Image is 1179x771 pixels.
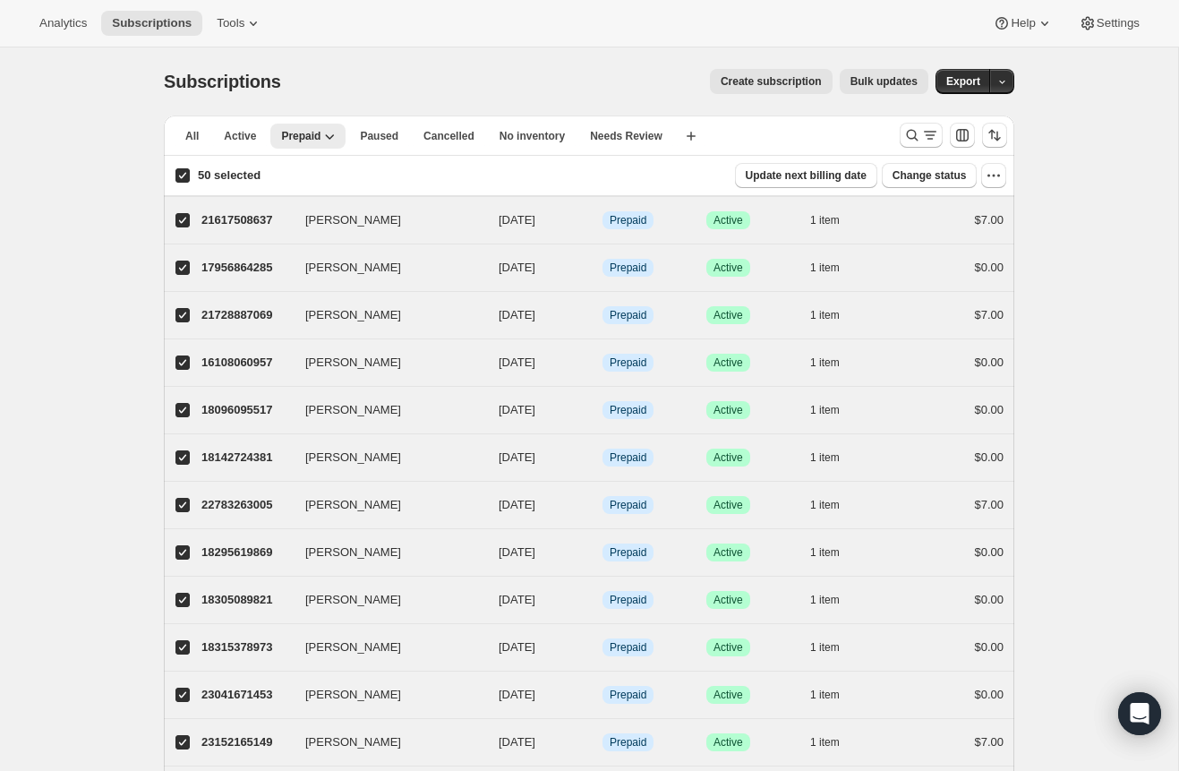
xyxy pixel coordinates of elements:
span: 1 item [810,261,840,275]
button: 1 item [810,635,859,660]
span: No inventory [500,129,565,143]
span: [DATE] [499,261,535,274]
button: 1 item [810,398,859,423]
span: Prepaid [610,261,646,275]
span: Active [713,640,743,655]
span: [PERSON_NAME] [305,638,401,656]
span: [DATE] [499,640,535,654]
span: Prepaid [610,593,646,607]
button: Create subscription [710,69,833,94]
span: [DATE] [499,308,535,321]
div: 18305089821[PERSON_NAME][DATE]InfoPrepaidSuccessActive1 item$0.00 [201,587,1004,613]
div: 18295619869[PERSON_NAME][DATE]InfoPrepaidSuccessActive1 item$0.00 [201,540,1004,565]
span: [PERSON_NAME] [305,496,401,514]
button: Create new view [677,124,705,149]
p: 18096095517 [201,401,291,419]
span: [PERSON_NAME] [305,354,401,372]
span: Subscriptions [164,72,281,91]
span: All [185,129,199,143]
p: 22783263005 [201,496,291,514]
button: 1 item [810,730,859,755]
span: Active [713,403,743,417]
span: Prepaid [610,688,646,702]
span: [PERSON_NAME] [305,544,401,561]
p: 23152165149 [201,733,291,751]
span: [PERSON_NAME] [305,686,401,704]
span: 1 item [810,735,840,750]
button: 1 item [810,587,859,613]
span: $7.00 [974,498,1004,511]
span: $0.00 [974,356,1004,369]
span: Prepaid [610,356,646,370]
p: 50 selected [198,167,261,184]
button: Sort the results [982,123,1007,148]
button: [PERSON_NAME] [295,443,474,472]
span: [PERSON_NAME] [305,591,401,609]
button: 1 item [810,255,859,280]
span: 1 item [810,308,840,322]
button: 1 item [810,350,859,375]
p: 18295619869 [201,544,291,561]
span: Change status [893,168,967,183]
span: $7.00 [974,308,1004,321]
button: Analytics [29,11,98,36]
span: $0.00 [974,261,1004,274]
p: 18142724381 [201,449,291,467]
button: Update next billing date [735,163,877,188]
span: [PERSON_NAME] [305,401,401,419]
span: $0.00 [974,688,1004,701]
span: [DATE] [499,213,535,227]
span: Update next billing date [746,168,867,183]
span: Cancelled [423,129,474,143]
p: 17956864285 [201,259,291,277]
span: 1 item [810,450,840,465]
span: Prepaid [610,450,646,465]
button: [PERSON_NAME] [295,538,474,567]
span: Active [713,498,743,512]
button: 1 item [810,303,859,328]
span: Analytics [39,16,87,30]
span: [PERSON_NAME] [305,259,401,277]
span: Active [713,213,743,227]
span: Active [713,450,743,465]
button: [PERSON_NAME] [295,301,474,330]
span: Prepaid [610,640,646,655]
span: Active [713,735,743,750]
button: [PERSON_NAME] [295,728,474,757]
span: Create subscription [721,74,822,89]
span: [DATE] [499,498,535,511]
span: 1 item [810,545,840,560]
button: [PERSON_NAME] [295,491,474,519]
span: Subscriptions [112,16,192,30]
span: Active [713,593,743,607]
span: Prepaid [610,545,646,560]
div: 21728887069[PERSON_NAME][DATE]InfoPrepaidSuccessActive1 item$7.00 [201,303,1004,328]
span: 1 item [810,356,840,370]
button: 1 item [810,540,859,565]
span: Prepaid [610,498,646,512]
span: Paused [360,129,398,143]
button: 1 item [810,208,859,233]
div: 17956864285[PERSON_NAME][DATE]InfoPrepaidSuccessActive1 item$0.00 [201,255,1004,280]
p: 18305089821 [201,591,291,609]
span: $0.00 [974,593,1004,606]
span: [DATE] [499,735,535,749]
div: 23041671453[PERSON_NAME][DATE]InfoPrepaidSuccessActive1 item$0.00 [201,682,1004,707]
button: [PERSON_NAME] [295,396,474,424]
button: Tools [206,11,273,36]
div: 21617508637[PERSON_NAME][DATE]InfoPrepaidSuccessActive1 item$7.00 [201,208,1004,233]
span: Tools [217,16,244,30]
button: [PERSON_NAME] [295,586,474,614]
span: $0.00 [974,545,1004,559]
p: 18315378973 [201,638,291,656]
span: Prepaid [610,213,646,227]
button: 1 item [810,682,859,707]
button: Change status [882,163,978,188]
span: [DATE] [499,593,535,606]
span: Settings [1097,16,1140,30]
div: 18315378973[PERSON_NAME][DATE]InfoPrepaidSuccessActive1 item$0.00 [201,635,1004,660]
p: 23041671453 [201,686,291,704]
span: Active [713,261,743,275]
span: 1 item [810,593,840,607]
div: 23152165149[PERSON_NAME][DATE]InfoPrepaidSuccessActive1 item$7.00 [201,730,1004,755]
